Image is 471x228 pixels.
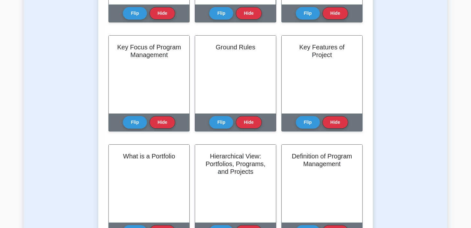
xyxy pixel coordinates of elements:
[289,152,355,168] h2: Definition of Program Management
[203,43,268,51] h2: Ground Rules
[296,116,320,129] button: Flip
[203,152,268,175] h2: Hierarchical View: Portfolios, Programs, and Projects
[116,43,182,59] h2: Key Focus of Program Management
[236,7,261,20] button: Hide
[123,7,147,20] button: Flip
[322,7,348,20] button: Hide
[236,116,261,129] button: Hide
[116,152,182,160] h2: What is a Portfolio
[296,7,320,20] button: Flip
[209,7,233,20] button: Flip
[209,116,233,129] button: Flip
[150,116,175,129] button: Hide
[123,116,147,129] button: Flip
[150,7,175,20] button: Hide
[322,116,348,129] button: Hide
[289,43,355,59] h2: Key Features of Project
